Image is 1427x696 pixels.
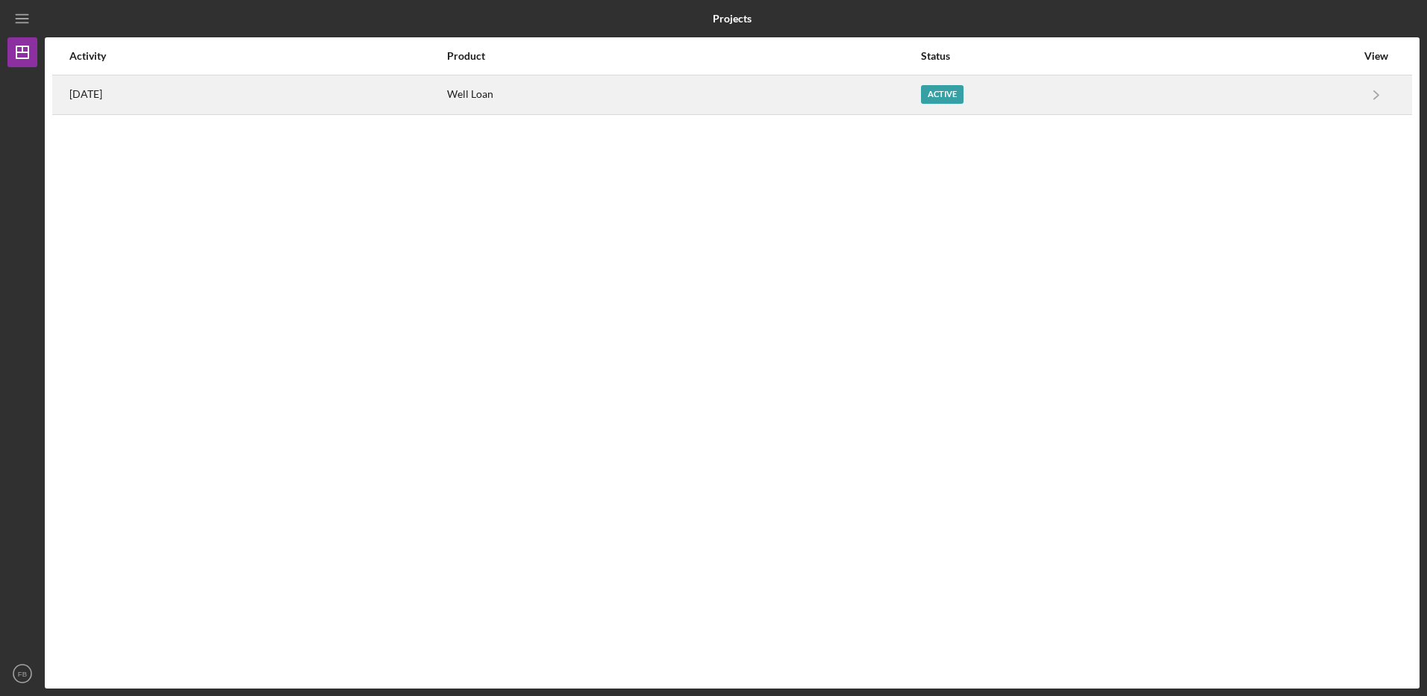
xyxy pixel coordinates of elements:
text: FB [18,670,27,678]
div: Status [921,50,1356,62]
div: Active [921,85,964,104]
div: Product [447,50,919,62]
time: 2025-08-10 01:12 [69,88,102,100]
b: Projects [713,13,752,25]
div: Well Loan [447,76,919,114]
div: View [1358,50,1395,62]
button: FB [7,659,37,689]
div: Activity [69,50,446,62]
